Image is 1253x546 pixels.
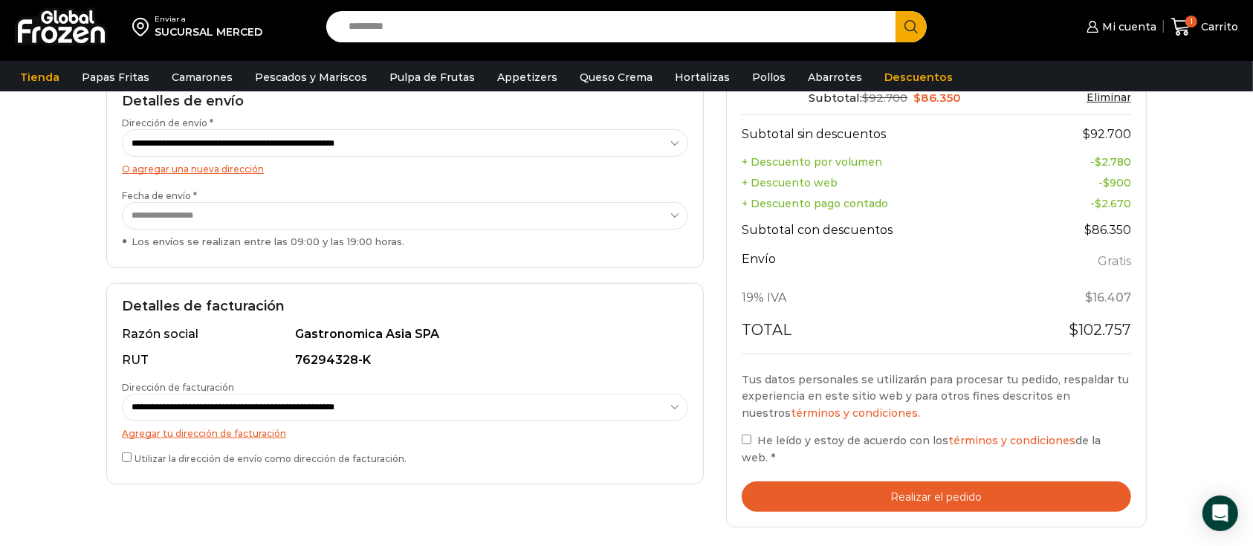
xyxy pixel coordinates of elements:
[913,91,921,105] span: $
[742,435,751,444] input: He leído y estoy de acuerdo con lostérminos y condicionesde la web. *
[1085,290,1092,305] span: $
[122,352,292,369] div: RUT
[122,129,688,157] select: Dirección de envío *
[155,25,262,39] div: SUCURSAL MERCED
[1171,10,1238,45] a: 1 Carrito
[1084,223,1092,237] span: $
[791,406,918,420] a: términos y condiciones
[1021,172,1131,193] td: -
[1095,197,1131,210] bdi: 2.670
[122,163,264,175] a: O agregar una nueva dirección
[122,452,132,462] input: Utilizar la dirección de envío como dirección de facturación.
[1095,155,1101,169] span: $
[122,428,286,439] a: Agregar tu dirección de facturación
[122,394,688,421] select: Dirección de facturación
[809,90,1131,106] div: Subtotal:
[295,352,680,369] div: 76294328-K
[1085,290,1131,305] span: 16.407
[1083,127,1131,141] bdi: 92.700
[742,248,1021,282] th: Envío
[1103,176,1131,189] bdi: 900
[1069,321,1131,339] bdi: 102.757
[1103,176,1110,189] span: $
[155,14,262,25] div: Enviar a
[862,91,907,105] bdi: 92.700
[1021,152,1131,172] td: -
[122,235,688,249] div: Los envíos se realizan entre las 09:00 y las 19:00 horas.
[1021,193,1131,214] td: -
[490,63,565,91] a: Appetizers
[948,434,1075,447] a: términos y condiciones
[1098,19,1156,34] span: Mi cuenta
[742,434,1101,464] span: He leído y estoy de acuerdo con los de la web.
[122,299,688,315] h2: Detalles de facturación
[572,63,660,91] a: Queso Crema
[896,11,927,42] button: Search button
[1202,495,1238,531] div: Open Intercom Messenger
[667,63,737,91] a: Hortalizas
[132,14,155,39] img: address-field-icon.svg
[122,94,688,110] h2: Detalles de envío
[800,63,870,91] a: Abarrotes
[122,189,688,249] label: Fecha de envío *
[1095,155,1131,169] bdi: 2.780
[1098,251,1131,273] label: Gratis
[295,326,680,343] div: Gastronomica Asia SPA
[1069,321,1078,339] span: $
[1087,91,1131,104] a: Eliminar
[1083,12,1156,42] a: Mi cuenta
[1095,197,1101,210] span: $
[742,481,1131,512] button: Realizar el pedido
[382,63,482,91] a: Pulpa de Frutas
[913,91,961,105] bdi: 86.350
[742,371,1131,421] p: Tus datos personales se utilizarán para procesar tu pedido, respaldar tu experiencia en este siti...
[742,172,1021,193] th: + Descuento web
[1084,223,1131,237] bdi: 86.350
[742,281,1021,315] th: 19% IVA
[122,202,688,230] select: Fecha de envío * Los envíos se realizan entre las 09:00 y las 19:00 horas.
[862,91,869,105] span: $
[122,117,688,157] label: Dirección de envío *
[771,451,775,464] abbr: requerido
[1185,16,1197,27] span: 1
[745,63,793,91] a: Pollos
[13,63,67,91] a: Tienda
[742,115,1021,152] th: Subtotal sin descuentos
[122,326,292,343] div: Razón social
[742,315,1021,354] th: Total
[247,63,375,91] a: Pescados y Mariscos
[1083,127,1090,141] span: $
[742,152,1021,172] th: + Descuento por volumen
[122,449,688,465] label: Utilizar la dirección de envío como dirección de facturación.
[122,381,688,421] label: Dirección de facturación
[164,63,240,91] a: Camarones
[1197,19,1238,34] span: Carrito
[742,193,1021,214] th: + Descuento pago contado
[742,214,1021,248] th: Subtotal con descuentos
[877,63,960,91] a: Descuentos
[74,63,157,91] a: Papas Fritas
